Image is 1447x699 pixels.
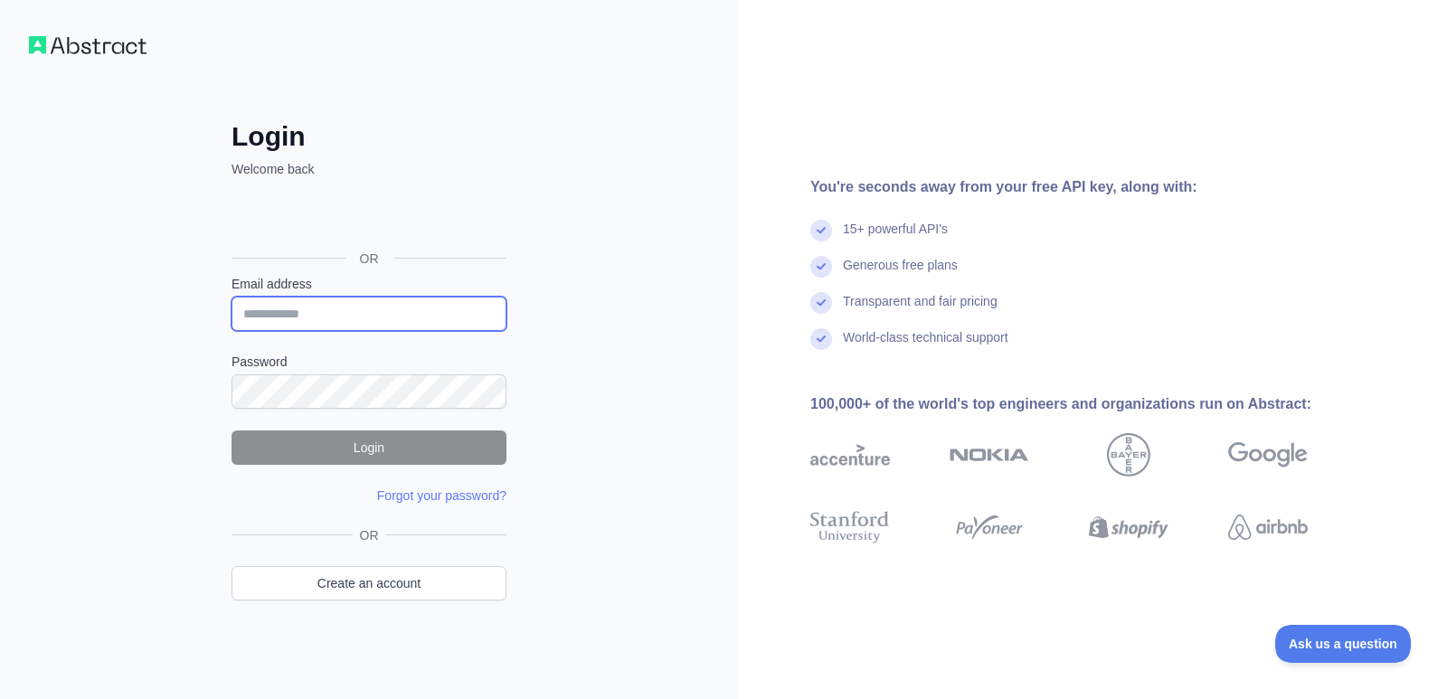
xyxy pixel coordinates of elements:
p: Welcome back [232,160,506,178]
div: 15+ powerful API's [843,220,948,256]
img: shopify [1089,507,1168,547]
img: airbnb [1228,507,1308,547]
span: OR [345,250,393,268]
img: check mark [810,256,832,278]
a: Forgot your password? [377,488,506,503]
iframe: Sign in with Google Button [222,198,512,238]
div: Generous free plans [843,256,958,292]
div: World-class technical support [843,328,1008,364]
img: stanford university [810,507,890,547]
img: Workflow [29,36,147,54]
img: google [1228,433,1308,477]
img: accenture [810,433,890,477]
div: Transparent and fair pricing [843,292,998,328]
img: check mark [810,220,832,241]
label: Email address [232,275,506,293]
img: payoneer [950,507,1029,547]
label: Password [232,353,506,371]
img: check mark [810,292,832,314]
img: nokia [950,433,1029,477]
iframe: Toggle Customer Support [1275,625,1411,663]
span: OR [353,526,386,544]
img: bayer [1107,433,1150,477]
div: 100,000+ of the world's top engineers and organizations run on Abstract: [810,393,1366,415]
h2: Login [232,120,506,153]
button: Login [232,430,506,465]
img: check mark [810,328,832,350]
a: Create an account [232,566,506,600]
div: You're seconds away from your free API key, along with: [810,176,1366,198]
